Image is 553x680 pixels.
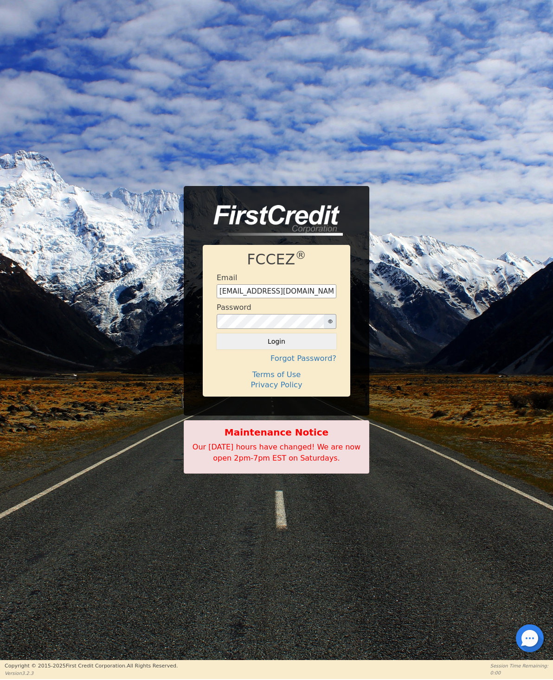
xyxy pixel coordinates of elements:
p: 0:00 [490,669,548,676]
h4: Password [217,303,251,312]
input: password [217,314,324,329]
button: Login [217,334,336,349]
sup: ® [295,249,306,262]
h1: FCCEZ [217,251,336,269]
span: Our [DATE] hours have changed! We are now open 2pm-7pm EST on Saturdays. [193,443,360,462]
h4: Email [217,273,237,282]
b: Maintenance Notice [189,425,364,439]
p: Session Time Remaining: [490,662,548,669]
h4: Forgot Password? [217,354,336,363]
p: Version 3.2.3 [5,670,178,677]
p: Copyright © 2015- 2025 First Credit Corporation. [5,662,178,670]
span: All Rights Reserved. [127,663,178,669]
img: logo-CMu_cnol.png [203,205,343,236]
h4: Privacy Policy [217,380,336,390]
input: Enter email [217,284,336,298]
h4: Terms of Use [217,370,336,379]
